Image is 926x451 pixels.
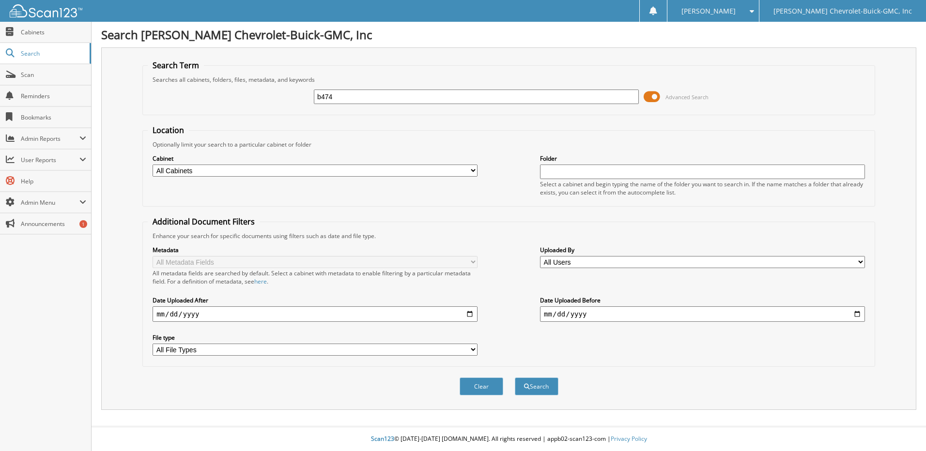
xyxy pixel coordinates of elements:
legend: Search Term [148,60,204,71]
div: 1 [79,220,87,228]
div: Optionally limit your search to a particular cabinet or folder [148,140,870,149]
label: Cabinet [153,154,478,163]
img: scan123-logo-white.svg [10,4,82,17]
legend: Location [148,125,189,135]
div: Searches all cabinets, folders, files, metadata, and keywords [148,75,870,84]
label: Date Uploaded Before [540,296,865,304]
a: here [254,277,267,286]
span: [PERSON_NAME] [681,8,736,14]
span: Search [21,49,85,58]
span: Advanced Search [665,93,709,101]
span: Announcements [21,220,86,228]
span: Scan123 [371,435,394,443]
a: Privacy Policy [611,435,647,443]
div: All metadata fields are searched by default. Select a cabinet with metadata to enable filtering b... [153,269,478,286]
div: Select a cabinet and begin typing the name of the folder you want to search in. If the name match... [540,180,865,196]
span: [PERSON_NAME] Chevrolet-Buick-GMC, Inc [773,8,912,14]
span: Admin Menu [21,198,79,207]
span: Bookmarks [21,113,86,121]
span: Reminders [21,92,86,100]
label: Folder [540,154,865,163]
legend: Additional Document Filters [148,216,260,227]
input: end [540,306,865,322]
span: Cabinets [21,28,86,36]
div: © [DATE]-[DATE] [DOMAIN_NAME]. All rights reserved | appb02-scan123-com | [92,427,926,451]
span: Scan [21,71,86,79]
button: Search [515,377,558,395]
button: Clear [460,377,503,395]
div: Enhance your search for specific documents using filters such as date and file type. [148,232,870,240]
span: Help [21,177,86,185]
span: Admin Reports [21,135,79,143]
input: start [153,306,478,322]
label: Date Uploaded After [153,296,478,304]
label: File type [153,333,478,342]
h1: Search [PERSON_NAME] Chevrolet-Buick-GMC, Inc [101,27,916,43]
span: User Reports [21,156,79,164]
label: Uploaded By [540,246,865,254]
label: Metadata [153,246,478,254]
